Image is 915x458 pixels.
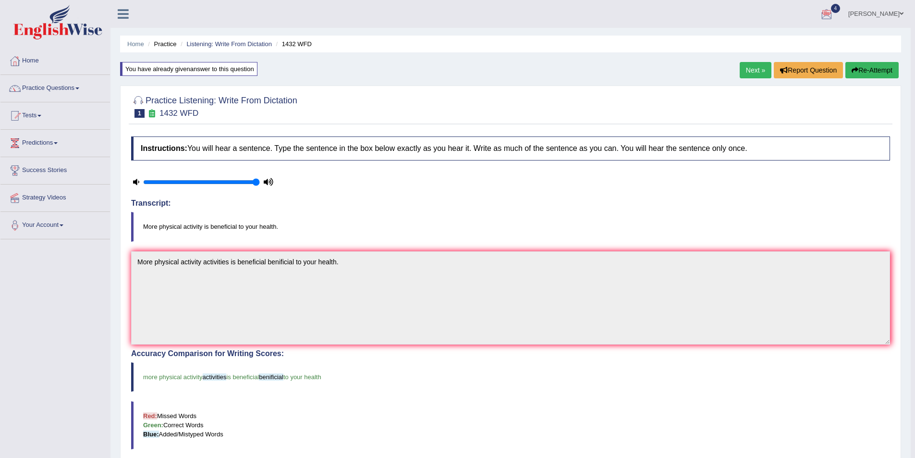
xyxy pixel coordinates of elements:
span: activities [203,373,227,381]
small: 1432 WFD [159,109,198,118]
button: Report Question [774,62,843,78]
blockquote: More physical activity is beneficial to your health. [131,212,890,241]
h4: You will hear a sentence. Type the sentence in the box below exactly as you hear it. Write as muc... [131,136,890,161]
div: You have already given answer to this question [120,62,257,76]
b: Green: [143,421,163,429]
span: more physical activity [143,373,203,381]
a: Strategy Videos [0,185,110,209]
li: Practice [146,39,176,49]
h2: Practice Listening: Write From Dictation [131,94,297,118]
a: Practice Questions [0,75,110,99]
a: Success Stories [0,157,110,181]
b: Red: [143,412,157,420]
span: 1 [134,109,145,118]
b: Blue: [143,431,159,438]
h4: Transcript: [131,199,890,208]
a: Tests [0,102,110,126]
button: Re-Attempt [845,62,899,78]
small: Exam occurring question [147,109,157,118]
span: to your health [283,373,321,381]
a: Home [0,48,110,72]
h4: Accuracy Comparison for Writing Scores: [131,349,890,358]
li: 1432 WFD [274,39,312,49]
blockquote: Missed Words Correct Words Added/Mistyped Words [131,401,890,449]
a: Home [127,40,144,48]
a: Predictions [0,130,110,154]
a: Listening: Write From Dictation [186,40,272,48]
b: Instructions: [141,144,187,152]
span: is beneficial [226,373,259,381]
a: Next » [740,62,771,78]
a: Your Account [0,212,110,236]
span: 4 [831,4,841,13]
span: benificial [259,373,283,381]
